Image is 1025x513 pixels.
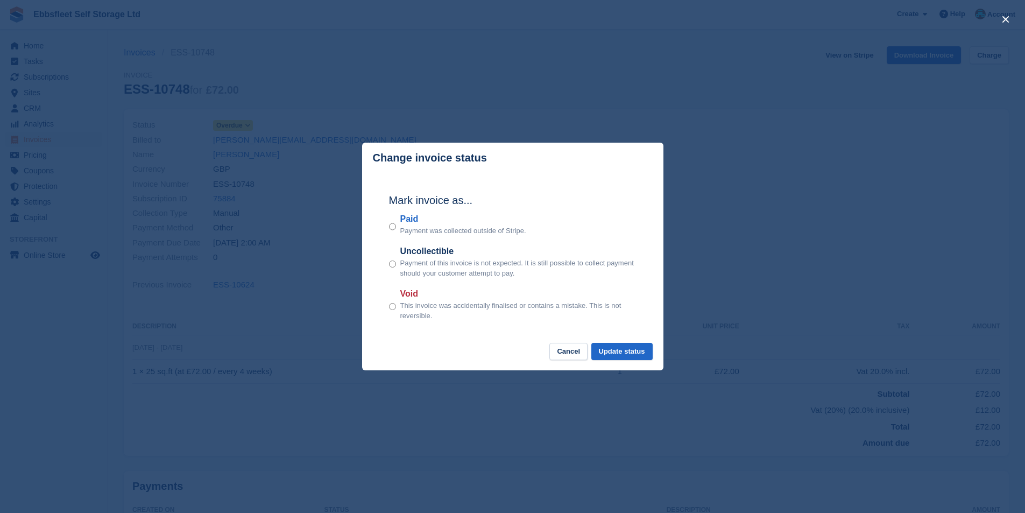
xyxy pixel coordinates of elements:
button: Update status [591,343,653,361]
h2: Mark invoice as... [389,192,637,208]
p: Payment was collected outside of Stripe. [400,226,526,236]
p: Change invoice status [373,152,487,164]
p: This invoice was accidentally finalised or contains a mistake. This is not reversible. [400,300,637,321]
p: Payment of this invoice is not expected. It is still possible to collect payment should your cust... [400,258,637,279]
label: Uncollectible [400,245,637,258]
label: Void [400,287,637,300]
button: close [997,11,1014,28]
label: Paid [400,213,526,226]
button: Cancel [549,343,588,361]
